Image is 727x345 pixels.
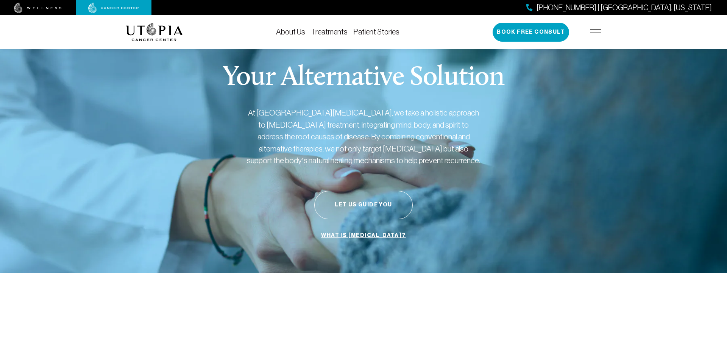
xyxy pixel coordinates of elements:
[493,23,569,42] button: Book Free Consult
[526,2,712,13] a: [PHONE_NUMBER] | [GEOGRAPHIC_DATA], [US_STATE]
[319,228,407,243] a: What is [MEDICAL_DATA]?
[590,29,601,35] img: icon-hamburger
[537,2,712,13] span: [PHONE_NUMBER] | [GEOGRAPHIC_DATA], [US_STATE]
[223,64,504,92] p: Your Alternative Solution
[246,107,481,167] p: At [GEOGRAPHIC_DATA][MEDICAL_DATA], we take a holistic approach to [MEDICAL_DATA] treatment, inte...
[14,3,62,13] img: wellness
[354,28,399,36] a: Patient Stories
[314,191,413,219] button: Let Us Guide You
[276,28,305,36] a: About Us
[311,28,348,36] a: Treatments
[88,3,139,13] img: cancer center
[126,23,183,41] img: logo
